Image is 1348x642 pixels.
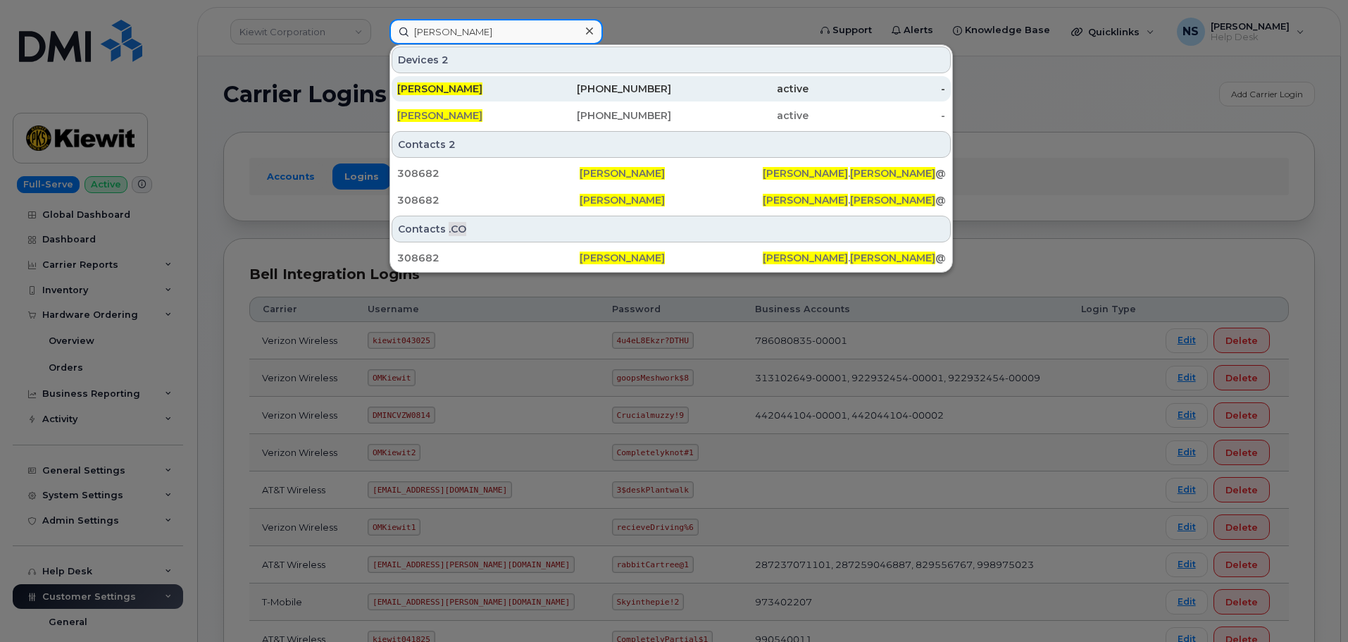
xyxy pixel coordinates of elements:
[763,166,945,180] div: . @[PERSON_NAME][DOMAIN_NAME]
[850,167,935,180] span: [PERSON_NAME]
[763,252,848,264] span: [PERSON_NAME]
[392,103,951,128] a: [PERSON_NAME][PHONE_NUMBER]active-
[580,167,665,180] span: [PERSON_NAME]
[671,109,809,123] div: active
[449,137,456,152] span: 2
[763,251,945,265] div: . @[PERSON_NAME][DOMAIN_NAME]
[535,82,672,96] div: [PHONE_NUMBER]
[1287,581,1337,631] iframe: Messenger Launcher
[397,251,580,265] div: 308682
[392,216,951,242] div: Contacts
[809,82,946,96] div: -
[671,82,809,96] div: active
[392,245,951,271] a: 308682[PERSON_NAME][PERSON_NAME].[PERSON_NAME]@[PERSON_NAME][DOMAIN_NAME]
[809,109,946,123] div: -
[763,167,848,180] span: [PERSON_NAME]
[580,194,665,206] span: [PERSON_NAME]
[392,131,951,158] div: Contacts
[580,252,665,264] span: [PERSON_NAME]
[850,252,935,264] span: [PERSON_NAME]
[397,166,580,180] div: 308682
[763,194,848,206] span: [PERSON_NAME]
[397,193,580,207] div: 308682
[850,194,935,206] span: [PERSON_NAME]
[535,109,672,123] div: [PHONE_NUMBER]
[392,187,951,213] a: 308682[PERSON_NAME][PERSON_NAME].[PERSON_NAME]@[PERSON_NAME][DOMAIN_NAME]
[392,47,951,73] div: Devices
[392,76,951,101] a: [PERSON_NAME][PHONE_NUMBER]active-
[397,82,482,95] span: [PERSON_NAME]
[763,193,945,207] div: . @[PERSON_NAME][DOMAIN_NAME]
[397,109,482,122] span: [PERSON_NAME]
[442,53,449,67] span: 2
[449,222,466,236] span: .CO
[392,161,951,186] a: 308682[PERSON_NAME][PERSON_NAME].[PERSON_NAME]@[PERSON_NAME][DOMAIN_NAME]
